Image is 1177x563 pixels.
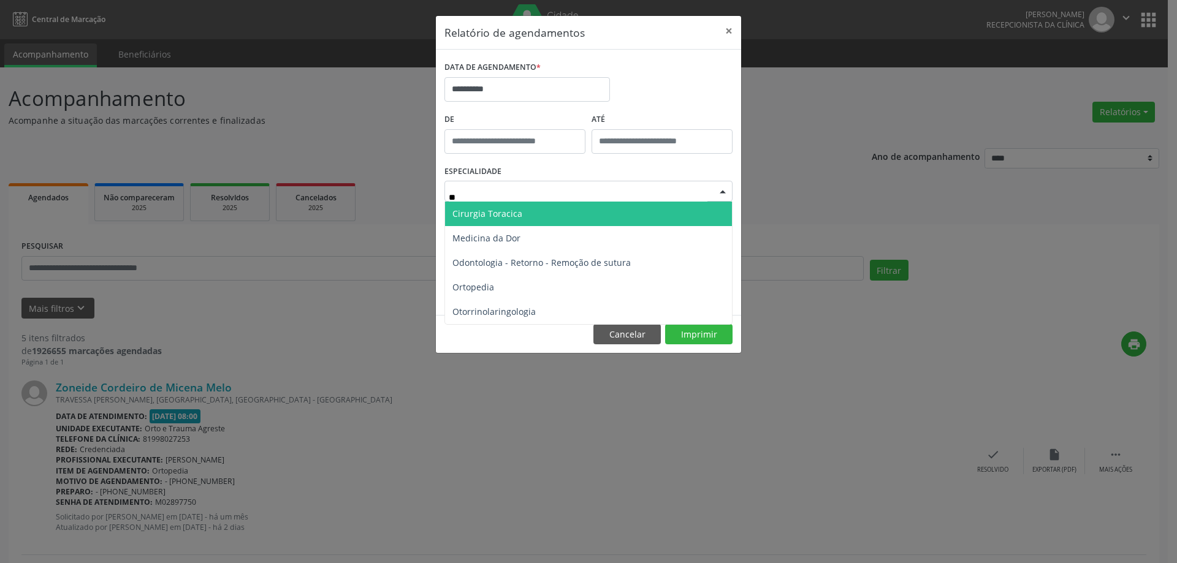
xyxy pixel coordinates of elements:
span: Ortopedia [452,281,494,293]
span: Otorrinolaringologia [452,306,536,317]
span: Medicina da Dor [452,232,520,244]
span: Odontologia - Retorno - Remoção de sutura [452,257,631,268]
label: ESPECIALIDADE [444,162,501,181]
button: Cancelar [593,324,661,345]
button: Imprimir [665,324,733,345]
span: Cirurgia Toracica [452,208,522,219]
label: De [444,110,585,129]
label: ATÉ [592,110,733,129]
button: Close [717,16,741,46]
h5: Relatório de agendamentos [444,25,585,40]
label: DATA DE AGENDAMENTO [444,58,541,77]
